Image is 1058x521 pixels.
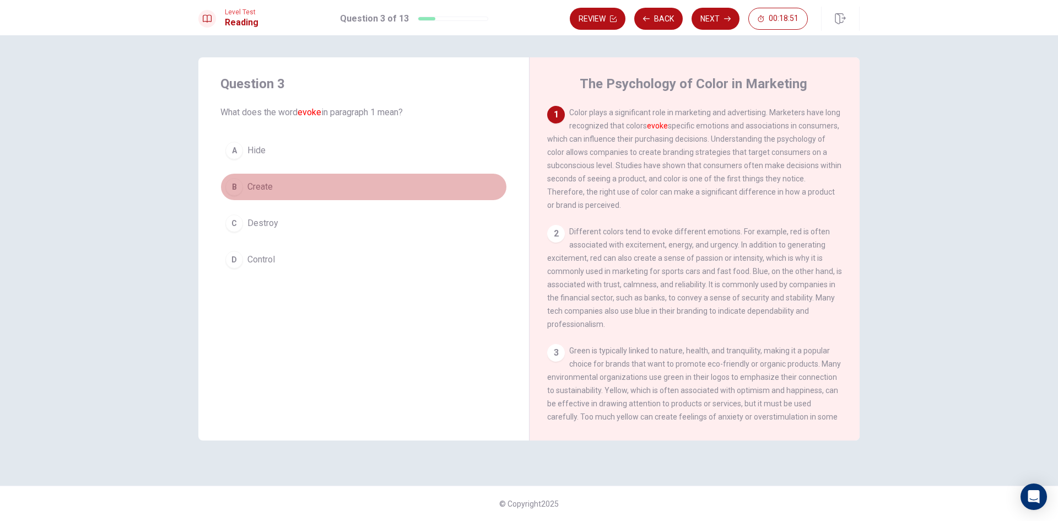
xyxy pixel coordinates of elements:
font: evoke [298,107,321,117]
span: Hide [247,144,266,157]
div: D [225,251,243,268]
button: CDestroy [220,210,507,237]
font: evoke [647,121,668,130]
span: 00:18:51 [769,14,798,23]
button: AHide [220,137,507,164]
div: Open Intercom Messenger [1021,484,1047,510]
span: Destroy [247,217,278,230]
button: BCreate [220,173,507,201]
div: 2 [547,225,565,243]
div: 3 [547,344,565,362]
span: © Copyright 2025 [499,499,559,508]
span: Level Test [225,8,258,16]
span: Control [247,253,275,266]
span: Create [247,180,273,194]
span: What does the word in paragraph 1 mean? [220,106,507,119]
span: Different colors tend to evoke different emotions. For example, red is often associated with exci... [547,227,842,329]
button: Review [570,8,625,30]
span: Green is typically linked to nature, health, and tranquility, making it a popular choice for bran... [547,346,841,461]
h4: Question 3 [220,75,507,93]
button: DControl [220,246,507,273]
h1: Reading [225,16,258,29]
div: 1 [547,106,565,123]
button: Back [634,8,683,30]
span: Color plays a significant role in marketing and advertising. Marketers have long recognized that ... [547,108,841,210]
div: B [225,178,243,196]
h1: Question 3 of 13 [340,12,409,25]
button: Next [692,8,739,30]
div: C [225,214,243,232]
h4: The Psychology of Color in Marketing [580,75,807,93]
div: A [225,142,243,159]
button: 00:18:51 [748,8,808,30]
